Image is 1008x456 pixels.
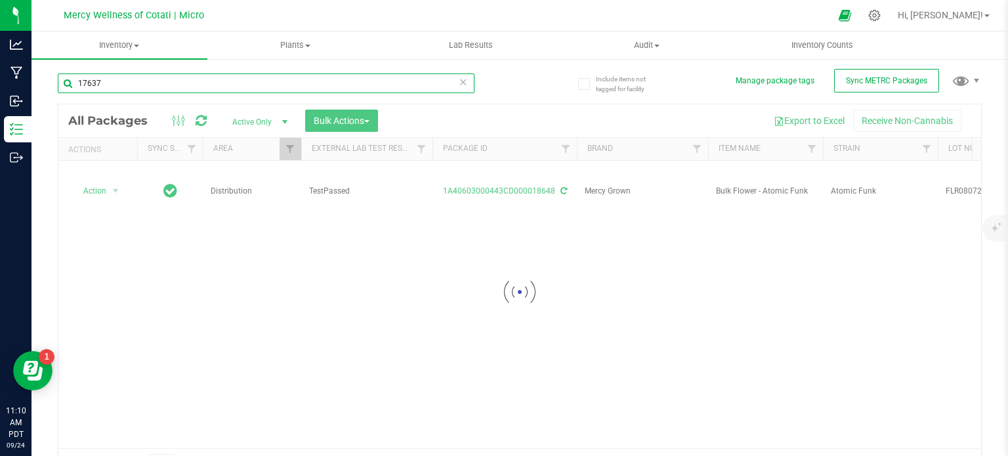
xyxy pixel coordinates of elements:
a: Audit [558,31,734,59]
span: Sync METRC Packages [846,76,927,85]
button: Manage package tags [736,75,814,87]
inline-svg: Analytics [10,38,23,51]
inline-svg: Outbound [10,151,23,164]
inline-svg: Inventory [10,123,23,136]
iframe: Resource center unread badge [39,349,54,365]
span: Plants [208,39,383,51]
a: Inventory [31,31,207,59]
span: Lab Results [431,39,511,51]
span: Inventory [31,39,207,51]
span: Open Ecommerce Menu [830,3,860,28]
span: Mercy Wellness of Cotati | Micro [64,10,204,21]
a: Inventory Counts [734,31,910,59]
a: Lab Results [383,31,559,59]
inline-svg: Manufacturing [10,66,23,79]
inline-svg: Inbound [10,94,23,108]
span: Audit [559,39,734,51]
input: Search Package ID, Item Name, SKU, Lot or Part Number... [58,73,474,93]
span: Hi, [PERSON_NAME]! [898,10,983,20]
p: 09/24 [6,440,26,450]
div: Manage settings [866,9,883,22]
button: Sync METRC Packages [834,69,939,93]
iframe: Resource center [13,351,52,390]
span: Inventory Counts [774,39,871,51]
a: Plants [207,31,383,59]
span: Include items not tagged for facility [596,74,661,94]
span: Clear [459,73,468,91]
p: 11:10 AM PDT [6,405,26,440]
